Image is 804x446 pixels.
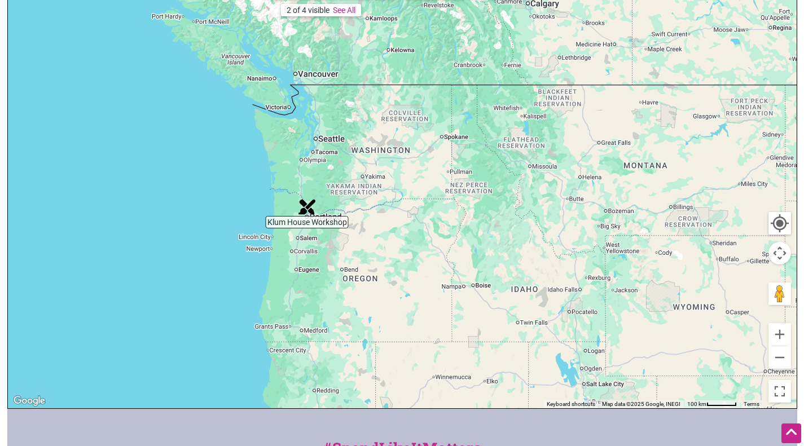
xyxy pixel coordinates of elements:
[287,6,329,15] div: 2 of 4 visible
[547,400,595,408] button: Keyboard shortcuts
[768,346,791,369] button: Zoom out
[294,194,320,220] div: Klum House Workshop
[11,394,48,408] a: Open this area in Google Maps (opens a new window)
[333,6,355,15] a: See All
[768,242,791,264] button: Map camera controls
[11,394,48,408] img: Google
[684,400,740,408] button: Map Scale: 100 km per 50 pixels
[768,380,790,403] button: Toggle fullscreen view
[768,323,791,346] button: Zoom in
[744,401,759,407] a: Terms (opens in new tab)
[781,423,801,443] div: Scroll Back to Top
[768,212,791,235] button: Your Location
[602,401,680,407] span: Map data ©2025 Google, INEGI
[768,282,791,305] button: Drag Pegman onto the map to open Street View
[687,401,706,407] span: 100 km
